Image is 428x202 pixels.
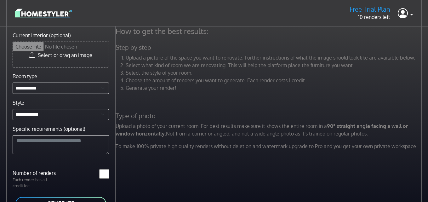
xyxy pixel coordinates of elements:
[15,8,72,19] img: logo-3de290ba35641baa71223ecac5eacb59cb85b4c7fdf211dc9aaecaaee71ea2f8.svg
[126,54,423,61] li: Upload a picture of the space you want to renovate. Further instructions of what the image should...
[112,122,427,137] p: Upload a photo of your current room. For best results make sure it shows the entire room in a Not...
[112,43,427,51] h5: Step by step
[350,5,390,13] h5: Free Trial Plan
[116,123,408,137] strong: 90° straight angle facing a wall or window horizontally.
[9,177,61,189] p: Each render has a 1 credit fee
[13,72,37,80] label: Room type
[350,13,390,21] p: 10 renders left
[13,125,85,133] label: Specific requirements (optional)
[13,99,24,107] label: Style
[112,112,427,120] h5: Type of photo
[126,77,423,84] li: Choose the amount of renders you want to generate. Each render costs 1 credit.
[13,32,71,39] label: Current interior (optional)
[112,142,427,150] p: To make 100% private high quality renders without deletion and watermark upgrade to Pro and you g...
[126,69,423,77] li: Select the style of your room.
[9,169,61,177] label: Number of renders
[112,26,427,36] h4: How to get the best results:
[126,61,423,69] li: Select what kind of room we are renovating. This will help the platform place the furniture you w...
[126,84,423,92] li: Generate your render!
